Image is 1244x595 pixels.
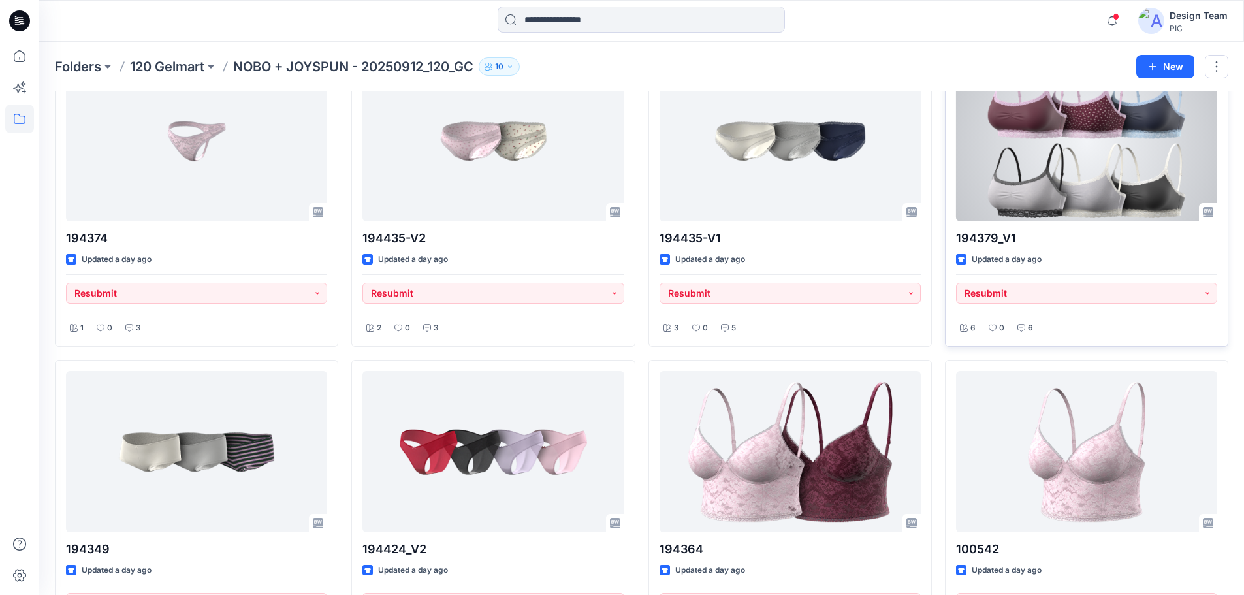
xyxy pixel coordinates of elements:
[956,371,1217,532] a: 100542
[1028,321,1033,335] p: 6
[362,371,624,532] a: 194424_V2
[956,61,1217,222] a: 194379_V1
[660,371,921,532] a: 194364
[378,564,448,577] p: Updated a day ago
[405,321,410,335] p: 0
[434,321,439,335] p: 3
[66,371,327,532] a: 194349
[377,321,381,335] p: 2
[999,321,1004,335] p: 0
[660,540,921,558] p: 194364
[1136,55,1194,78] button: New
[675,253,745,266] p: Updated a day ago
[66,229,327,248] p: 194374
[55,57,101,76] a: Folders
[136,321,141,335] p: 3
[130,57,204,76] a: 120 Gelmart
[233,57,473,76] p: NOBO + JOYSPUN - 20250912_120_GC
[956,540,1217,558] p: 100542
[82,253,152,266] p: Updated a day ago
[66,61,327,222] a: 194374
[972,564,1042,577] p: Updated a day ago
[362,229,624,248] p: 194435-V2
[660,229,921,248] p: 194435-V1
[362,540,624,558] p: 194424_V2
[703,321,708,335] p: 0
[956,229,1217,248] p: 194379_V1
[731,321,736,335] p: 5
[970,321,976,335] p: 6
[107,321,112,335] p: 0
[1170,24,1228,33] div: PIC
[675,564,745,577] p: Updated a day ago
[972,253,1042,266] p: Updated a day ago
[1138,8,1164,34] img: avatar
[479,57,520,76] button: 10
[674,321,679,335] p: 3
[66,540,327,558] p: 194349
[362,61,624,222] a: 194435-V2
[378,253,448,266] p: Updated a day ago
[1170,8,1228,24] div: Design Team
[82,564,152,577] p: Updated a day ago
[495,59,503,74] p: 10
[660,61,921,222] a: 194435-V1
[80,321,84,335] p: 1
